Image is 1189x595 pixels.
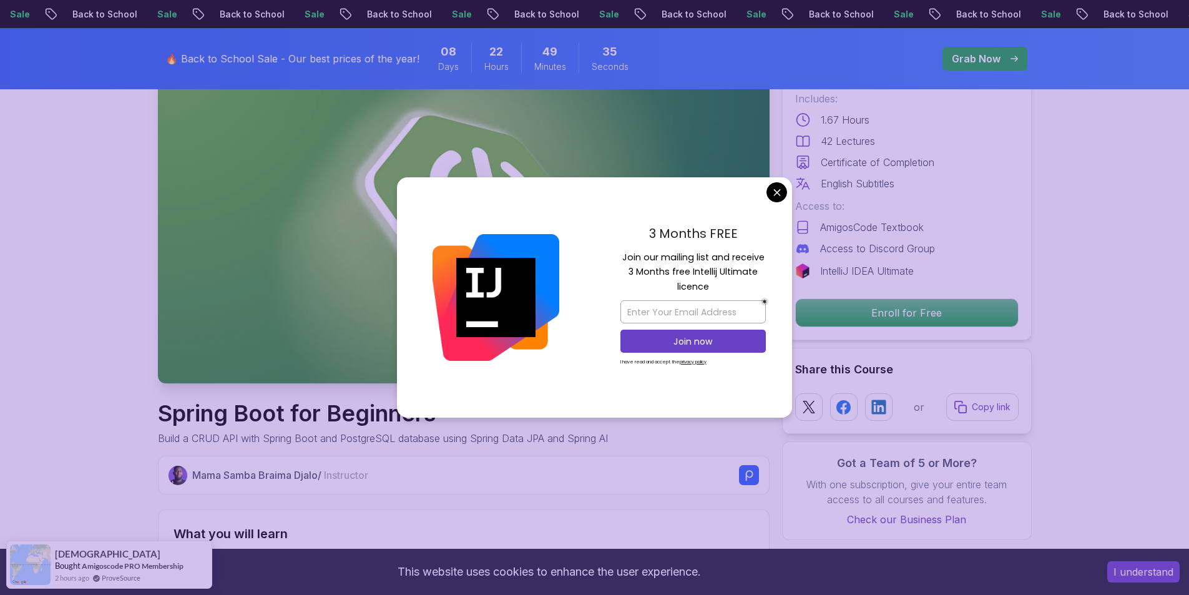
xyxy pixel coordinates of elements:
p: With one subscription, give your entire team access to all courses and features. [795,477,1019,507]
p: Build a CRUD API with Spring Boot and PostgreSQL database using Spring Data JPA and Spring AI [158,431,608,446]
h2: What you will learn [174,525,754,543]
p: 1.67 Hours [821,112,869,127]
h1: Spring Boot for Beginners [158,401,608,426]
p: or [914,400,924,415]
span: Instructor [324,469,368,481]
p: Back to School [943,8,1028,21]
p: Access to: [795,199,1019,214]
p: Back to School [796,8,881,21]
span: Hours [484,61,509,73]
img: provesource social proof notification image [10,544,51,585]
img: jetbrains logo [795,263,810,278]
img: spring-boot-for-beginners_thumbnail [158,39,770,383]
p: Sale [1028,8,1068,21]
p: 42 Lectures [821,134,875,149]
p: Sale [586,8,626,21]
img: Nelson Djalo [169,466,188,485]
button: Accept cookies [1107,561,1180,583]
p: Access to Discord Group [820,241,935,256]
p: Copy link [972,401,1010,413]
span: 49 Minutes [542,43,557,61]
span: 2 hours ago [55,573,89,583]
button: Enroll for Free [795,298,1019,327]
p: Back to School [648,8,733,21]
a: ProveSource [102,573,140,583]
p: AmigosCode Textbook [820,220,924,235]
p: Sale [881,8,921,21]
p: Back to School [501,8,586,21]
span: [DEMOGRAPHIC_DATA] [55,549,160,559]
span: Minutes [534,61,566,73]
span: 8 Days [441,43,456,61]
span: Bought [55,561,81,571]
p: Grab Now [952,51,1001,66]
p: Back to School [354,8,439,21]
p: Sale [291,8,331,21]
p: English Subtitles [821,176,894,191]
p: Sale [144,8,184,21]
div: This website uses cookies to enhance the user experience. [9,558,1089,586]
span: 22 Hours [489,43,503,61]
p: Sale [439,8,479,21]
p: 🔥 Back to School Sale - Our best prices of the year! [165,51,419,66]
p: Back to School [207,8,291,21]
p: Back to School [1090,8,1175,21]
p: Includes: [795,91,1019,106]
span: Seconds [592,61,629,73]
p: IntelliJ IDEA Ultimate [820,263,914,278]
a: Amigoscode PRO Membership [82,561,183,571]
p: Mama Samba Braima Djalo / [192,468,368,483]
span: Days [438,61,459,73]
h2: Share this Course [795,361,1019,378]
a: Check our Business Plan [795,512,1019,527]
p: Back to School [59,8,144,21]
p: Sale [733,8,773,21]
p: Certificate of Completion [821,155,934,170]
h3: Got a Team of 5 or More? [795,455,1019,472]
p: Enroll for Free [796,299,1018,327]
button: Copy link [946,393,1019,421]
span: 35 Seconds [602,43,617,61]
